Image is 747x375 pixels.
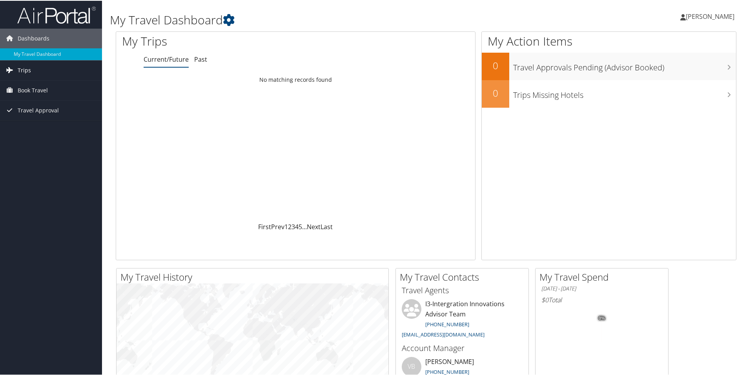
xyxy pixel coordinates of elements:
[144,54,189,63] a: Current/Future
[18,60,31,79] span: Trips
[482,79,736,107] a: 0Trips Missing Hotels
[599,315,605,320] tspan: 0%
[284,222,288,230] a: 1
[122,32,320,49] h1: My Trips
[271,222,284,230] a: Prev
[482,86,509,99] h2: 0
[482,58,509,72] h2: 0
[194,54,207,63] a: Past
[400,270,528,283] h2: My Travel Contacts
[321,222,333,230] a: Last
[539,270,668,283] h2: My Travel Spend
[398,298,527,340] li: I3-Intergration Innovations Advisor Team
[402,342,523,353] h3: Account Manager
[288,222,292,230] a: 2
[110,11,532,28] h1: My Travel Dashboard
[686,11,734,20] span: [PERSON_NAME]
[402,330,485,337] a: [EMAIL_ADDRESS][DOMAIN_NAME]
[425,320,469,327] a: [PHONE_NUMBER]
[482,32,736,49] h1: My Action Items
[541,284,662,292] h6: [DATE] - [DATE]
[425,368,469,375] a: [PHONE_NUMBER]
[402,284,523,295] h3: Travel Agents
[17,5,96,24] img: airportal-logo.png
[295,222,299,230] a: 4
[680,4,742,28] a: [PERSON_NAME]
[482,52,736,79] a: 0Travel Approvals Pending (Advisor Booked)
[299,222,302,230] a: 5
[120,270,388,283] h2: My Travel History
[18,80,48,99] span: Book Travel
[307,222,321,230] a: Next
[258,222,271,230] a: First
[18,28,49,48] span: Dashboards
[513,57,736,72] h3: Travel Approvals Pending (Advisor Booked)
[302,222,307,230] span: …
[18,100,59,119] span: Travel Approval
[513,85,736,100] h3: Trips Missing Hotels
[116,72,475,86] td: No matching records found
[541,295,662,303] h6: Total
[541,295,548,303] span: $0
[292,222,295,230] a: 3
